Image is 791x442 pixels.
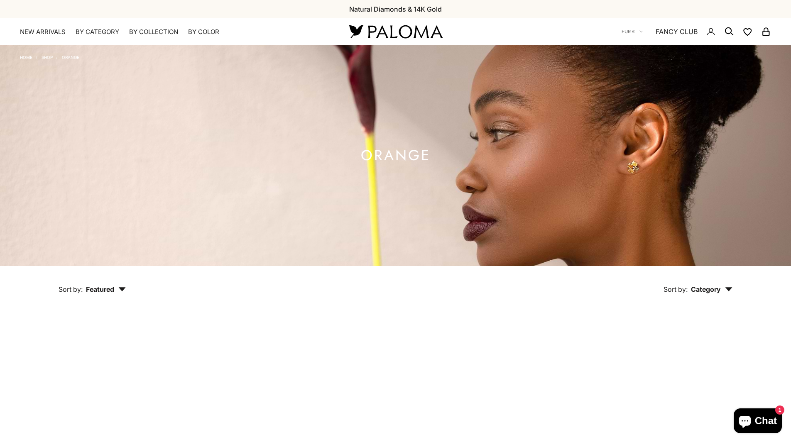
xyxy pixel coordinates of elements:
[188,28,219,36] summary: By Color
[76,28,119,36] summary: By Category
[664,285,688,293] span: Sort by:
[622,28,635,35] span: EUR €
[63,324,112,336] span: BEST SELLER
[349,4,442,15] p: Natural Diamonds & 14K Gold
[622,18,771,45] nav: Secondary navigation
[361,150,431,161] h1: Orange
[20,28,66,36] a: NEW ARRIVALS
[20,55,32,60] a: Home
[691,285,732,293] span: Category
[42,55,53,60] a: Shop
[656,26,698,37] a: FANCY CLUB
[644,266,752,301] button: Sort by: Category
[20,28,329,36] nav: Primary navigation
[731,408,784,435] inbox-online-store-chat: Shopify online store chat
[402,324,451,336] span: BEST SELLER
[59,285,83,293] span: Sort by:
[39,266,145,301] button: Sort by: Featured
[20,53,79,60] nav: Breadcrumb
[622,28,643,35] button: EUR €
[86,285,126,293] span: Featured
[129,28,178,36] summary: By Collection
[62,55,79,60] a: Orange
